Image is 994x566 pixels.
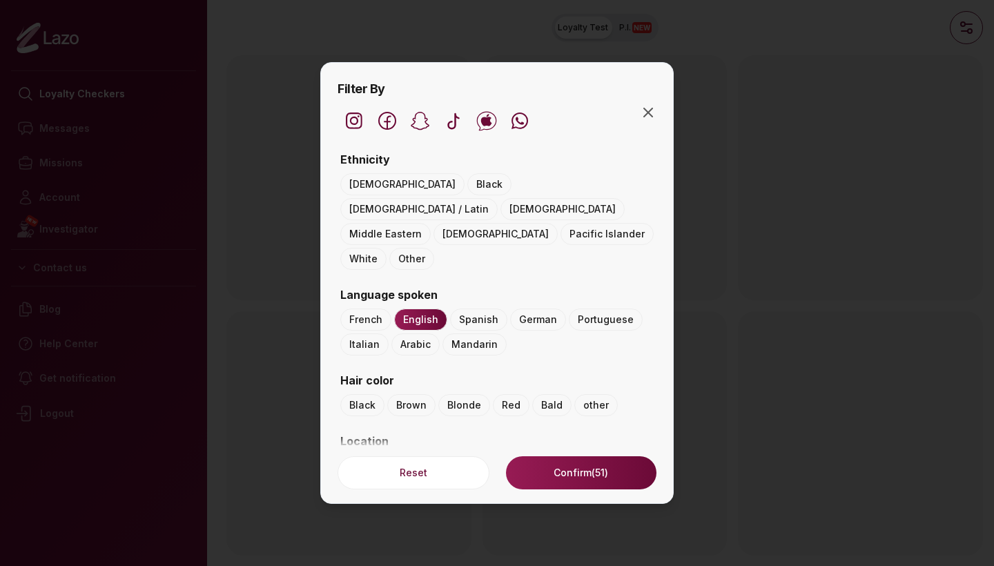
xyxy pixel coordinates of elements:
button: Red [493,394,529,416]
h2: Filter By [321,79,673,99]
button: White [340,248,387,270]
button: French [340,309,391,331]
button: Confirm(51) [506,456,656,489]
button: other [574,394,618,416]
button: Black [340,394,384,416]
button: [DEMOGRAPHIC_DATA] [340,173,465,195]
button: Spanish [450,309,507,331]
button: Bald [532,394,572,416]
button: Arabic [391,333,440,355]
button: Mandarin [442,333,507,355]
button: Italian [340,333,389,355]
label: Hair color [338,372,656,389]
button: Reset [338,456,489,489]
button: [DEMOGRAPHIC_DATA] / Latin [340,198,498,220]
button: German [510,309,566,331]
label: Ethnicity [338,151,656,168]
button: English [394,309,447,331]
button: Portuguese [569,309,643,331]
button: Pacific Islander [561,223,654,245]
button: Middle Eastern [340,223,431,245]
button: Blonde [438,394,490,416]
button: Brown [387,394,436,416]
button: Other [389,248,434,270]
label: Location [338,433,656,449]
button: Black [467,173,511,195]
button: [DEMOGRAPHIC_DATA] [433,223,558,245]
label: Language spoken [338,286,656,303]
button: [DEMOGRAPHIC_DATA] [500,198,625,220]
